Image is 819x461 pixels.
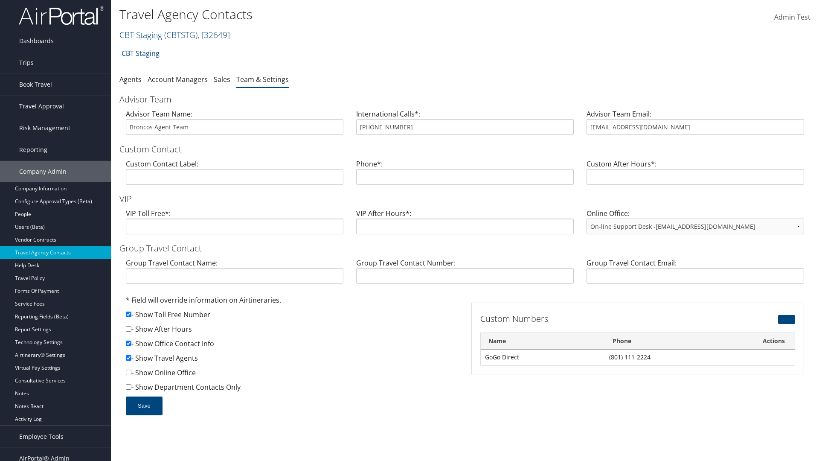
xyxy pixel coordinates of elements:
div: - Show Online Office [126,368,459,382]
div: VIP After Hours*: [350,208,580,241]
div: * Field will override information on Airtineraries. [126,295,459,309]
th: Name: activate to sort column descending [481,333,605,350]
h3: Custom Numbers [480,313,688,325]
span: Admin Test [774,12,810,22]
div: - Show Office Contact Info [126,338,459,353]
span: , [ 32649 ] [197,29,230,41]
div: Custom After Hours*: [580,159,810,192]
span: Risk Management [19,117,70,139]
h3: Group Travel Contact [119,242,810,254]
div: Group Travel Contact Number: [350,258,580,291]
h3: Custom Contact [119,143,810,155]
span: ( CBTSTG ) [164,29,197,41]
div: - Show Toll Free Number [126,309,459,324]
span: Book Travel [19,74,52,95]
th: Actions: activate to sort column ascending [753,333,795,350]
div: - Show After Hours [126,324,459,338]
span: Trips [19,52,34,73]
span: Travel Approval [19,96,64,117]
span: Reporting [19,139,47,160]
div: Advisor Team Email: [580,109,810,142]
h1: Travel Agency Contacts [119,6,580,23]
a: Agents [119,75,142,84]
h3: VIP [119,193,810,205]
a: Account Managers [148,75,208,84]
h3: Advisor Team [119,93,810,105]
a: CBT Staging [119,29,230,41]
a: Admin Test [774,4,810,31]
td: GoGo Direct [481,350,605,365]
span: Company Admin [19,161,67,182]
div: Custom Contact Label: [119,159,350,192]
div: VIP Toll Free*: [119,208,350,241]
span: Dashboards [19,30,54,52]
span: Employee Tools [19,426,64,447]
img: airportal-logo.png [19,6,104,26]
td: (801) 111-2224 [605,350,753,365]
a: Team & Settings [236,75,289,84]
div: - Show Department Contacts Only [126,382,459,397]
div: Group Travel Contact Name: [119,258,350,291]
th: Phone: activate to sort column ascending [605,333,753,350]
a: Sales [214,75,230,84]
div: Advisor Team Name: [119,109,350,142]
div: Phone*: [350,159,580,192]
div: Group Travel Contact Email: [580,258,810,291]
a: CBT Staging [122,45,160,62]
button: Save [126,397,163,415]
div: International Calls*: [350,109,580,142]
div: Online Office: [580,208,810,241]
div: - Show Travel Agents [126,353,459,368]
